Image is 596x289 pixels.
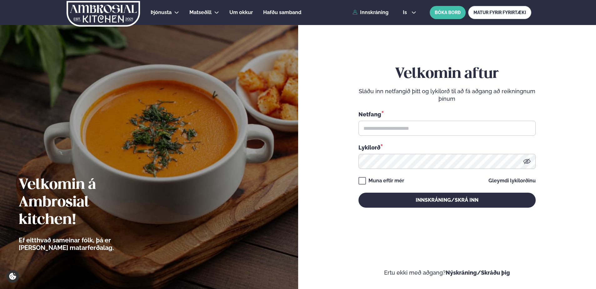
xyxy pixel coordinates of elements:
[19,236,148,251] p: Ef eitthvað sameinar fólk, þá er [PERSON_NAME] matarferðalag.
[317,269,578,276] p: Ertu ekki með aðgang?
[19,176,148,229] h2: Velkomin á Ambrosial kitchen!
[488,178,536,183] a: Gleymdi lykilorðinu
[358,110,536,118] div: Netfang
[151,9,172,15] span: Þjónusta
[263,9,301,16] a: Hafðu samband
[358,88,536,103] p: Sláðu inn netfangið þitt og lykilorð til að fá aðgang að reikningnum þínum
[151,9,172,16] a: Þjónusta
[229,9,253,15] span: Um okkur
[468,6,531,19] a: MATUR FYRIR FYRIRTÆKI
[229,9,253,16] a: Um okkur
[6,270,19,283] a: Cookie settings
[353,10,388,15] a: Innskráning
[430,6,466,19] button: BÓKA BORÐ
[66,1,141,27] img: logo
[358,193,536,208] button: Innskráning/Skrá inn
[398,10,421,15] button: is
[189,9,212,16] a: Matseðill
[403,10,409,15] span: is
[263,9,301,15] span: Hafðu samband
[446,269,510,276] a: Nýskráning/Skráðu þig
[189,9,212,15] span: Matseðill
[358,65,536,83] h2: Velkomin aftur
[358,143,536,151] div: Lykilorð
